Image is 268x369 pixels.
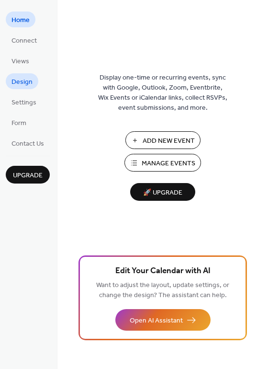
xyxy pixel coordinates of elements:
span: Want to adjust the layout, update settings, or change the design? The assistant can help. [96,279,229,302]
span: 🚀 Upgrade [136,186,190,199]
a: Connect [6,32,43,48]
a: Home [6,12,35,27]
span: Upgrade [13,171,43,181]
button: Open AI Assistant [115,309,211,331]
a: Views [6,53,35,69]
a: Design [6,73,38,89]
span: Settings [11,98,36,108]
span: Design [11,77,33,87]
button: Upgrade [6,166,50,184]
span: Edit Your Calendar with AI [115,265,211,278]
span: Form [11,118,26,128]
a: Settings [6,94,42,110]
a: Contact Us [6,135,50,151]
span: Manage Events [142,159,195,169]
span: Connect [11,36,37,46]
span: Contact Us [11,139,44,149]
button: Add New Event [125,131,201,149]
span: Home [11,15,30,25]
button: Manage Events [124,154,201,172]
span: Open AI Assistant [130,316,183,326]
button: 🚀 Upgrade [130,183,195,201]
span: Display one-time or recurring events, sync with Google, Outlook, Zoom, Eventbrite, Wix Events or ... [98,73,227,113]
span: Add New Event [143,136,195,146]
a: Form [6,115,32,130]
span: Views [11,57,29,67]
